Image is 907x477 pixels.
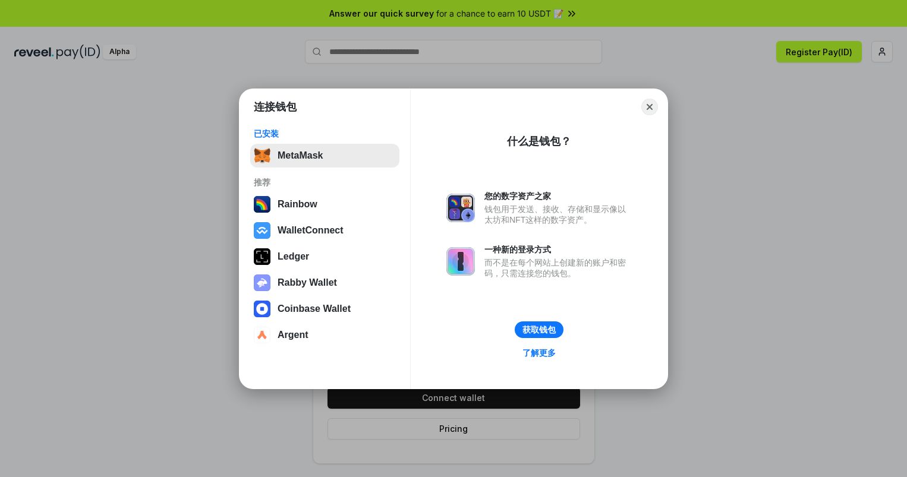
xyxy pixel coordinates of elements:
img: svg+xml,%3Csvg%20xmlns%3D%22http%3A%2F%2Fwww.w3.org%2F2000%2Fsvg%22%20fill%3D%22none%22%20viewBox... [446,194,475,222]
div: MetaMask [278,150,323,161]
button: MetaMask [250,144,399,168]
img: svg+xml,%3Csvg%20xmlns%3D%22http%3A%2F%2Fwww.w3.org%2F2000%2Fsvg%22%20fill%3D%22none%22%20viewBox... [446,247,475,276]
div: Argent [278,330,308,340]
div: Rabby Wallet [278,277,337,288]
div: Ledger [278,251,309,262]
img: svg+xml,%3Csvg%20fill%3D%22none%22%20height%3D%2233%22%20viewBox%3D%220%200%2035%2033%22%20width%... [254,147,270,164]
button: WalletConnect [250,219,399,242]
div: 而不是在每个网站上创建新的账户和密码，只需连接您的钱包。 [484,257,632,279]
img: svg+xml,%3Csvg%20width%3D%22120%22%20height%3D%22120%22%20viewBox%3D%220%200%20120%20120%22%20fil... [254,196,270,213]
button: Ledger [250,245,399,268]
h1: 连接钱包 [254,100,297,114]
div: 了解更多 [522,348,556,358]
div: Rainbow [278,199,317,210]
div: 获取钱包 [522,324,556,335]
div: Coinbase Wallet [278,304,351,314]
img: svg+xml,%3Csvg%20xmlns%3D%22http%3A%2F%2Fwww.w3.org%2F2000%2Fsvg%22%20width%3D%2228%22%20height%3... [254,248,270,265]
button: Close [641,99,658,115]
img: svg+xml,%3Csvg%20xmlns%3D%22http%3A%2F%2Fwww.w3.org%2F2000%2Fsvg%22%20fill%3D%22none%22%20viewBox... [254,274,270,291]
button: Rabby Wallet [250,271,399,295]
div: 您的数字资产之家 [484,191,632,201]
div: 推荐 [254,177,396,188]
img: svg+xml,%3Csvg%20width%3D%2228%22%20height%3D%2228%22%20viewBox%3D%220%200%2028%2028%22%20fill%3D... [254,222,270,239]
div: 什么是钱包？ [507,134,571,149]
div: 已安装 [254,128,396,139]
img: svg+xml,%3Csvg%20width%3D%2228%22%20height%3D%2228%22%20viewBox%3D%220%200%2028%2028%22%20fill%3D... [254,301,270,317]
button: Argent [250,323,399,347]
button: Rainbow [250,192,399,216]
button: 获取钱包 [515,321,563,338]
div: 一种新的登录方式 [484,244,632,255]
img: svg+xml,%3Csvg%20width%3D%2228%22%20height%3D%2228%22%20viewBox%3D%220%200%2028%2028%22%20fill%3D... [254,327,270,343]
button: Coinbase Wallet [250,297,399,321]
div: WalletConnect [278,225,344,236]
div: 钱包用于发送、接收、存储和显示像以太坊和NFT这样的数字资产。 [484,204,632,225]
a: 了解更多 [515,345,563,361]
